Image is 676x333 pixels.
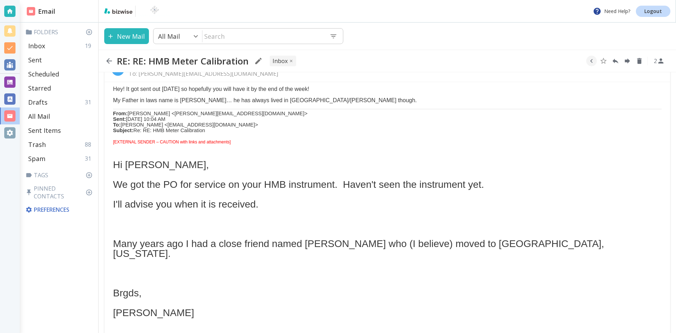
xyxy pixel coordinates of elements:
div: Drafts31 [25,95,95,109]
button: Forward [622,56,633,66]
div: Sent Items [25,123,95,137]
a: Logout [636,6,670,17]
img: BioTech International [138,6,171,17]
div: Inbox19 [25,39,95,53]
img: DashboardSidebarEmail.svg [27,7,35,16]
p: 88 [85,141,94,148]
p: Pinned Contacts [25,185,95,200]
p: All Mail [28,112,50,121]
p: 31 [85,155,94,162]
p: Inbox [28,42,45,50]
p: Logout [644,9,662,14]
p: Trash [28,140,46,149]
input: Search [202,29,324,43]
p: Spam [28,154,45,163]
p: 2 [654,57,657,65]
button: Reply [610,56,621,66]
button: Delete [634,56,645,66]
div: Starred [25,81,95,95]
p: Drafts [28,98,48,106]
img: bizwise [104,8,132,14]
p: Scheduled [28,70,59,78]
p: Starred [28,84,51,92]
div: Sent [25,53,95,67]
p: To: [PERSON_NAME][EMAIL_ADDRESS][DOMAIN_NAME] [129,70,298,78]
button: New Mail [104,28,149,44]
div: Scheduled [25,67,95,81]
p: Sent Items [28,126,61,135]
p: Preferences [25,206,94,214]
p: Need Help? [593,7,630,16]
p: 19 [85,42,94,50]
button: See Participants [651,53,668,69]
p: Folders [25,28,95,36]
div: All Mail [25,109,95,123]
h2: RE: RE: HMB Meter Calibration [117,55,249,67]
div: Trash88 [25,137,95,152]
p: 31 [85,98,94,106]
p: Tags [25,171,95,179]
p: Sent [28,56,42,64]
div: Preferences [24,203,95,216]
p: All Mail [158,32,180,41]
p: INBOX [273,57,288,65]
div: Spam31 [25,152,95,166]
h2: Email [27,7,55,16]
